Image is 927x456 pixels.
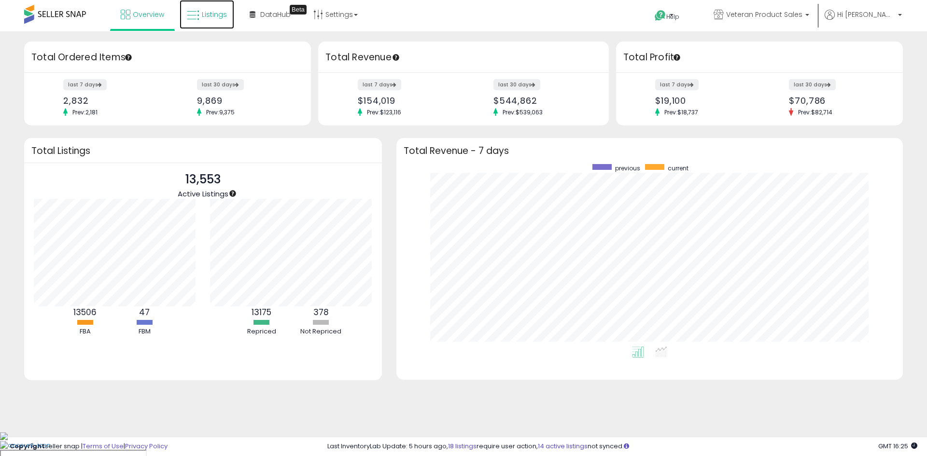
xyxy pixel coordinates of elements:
span: Veteran Product Sales [726,10,802,19]
a: Help [647,2,698,31]
div: Tooltip anchor [124,53,133,62]
span: current [668,164,688,172]
div: Not Repriced [292,327,350,336]
div: 9,869 [197,96,294,106]
span: Listings [202,10,227,19]
span: DataHub [260,10,291,19]
h3: Total Profit [623,51,896,64]
div: $19,100 [655,96,752,106]
span: Help [666,13,679,21]
div: $70,786 [789,96,886,106]
div: FBA [56,327,114,336]
div: 2,832 [63,96,160,106]
span: previous [615,164,640,172]
label: last 7 days [655,79,699,90]
div: Tooltip anchor [673,53,681,62]
label: last 30 days [493,79,540,90]
div: Tooltip anchor [392,53,400,62]
span: Prev: $123,116 [362,108,406,116]
b: 13175 [252,306,271,318]
b: 13506 [73,306,97,318]
span: Prev: $18,737 [660,108,703,116]
h3: Total Revenue [325,51,602,64]
label: last 7 days [358,79,401,90]
div: $154,019 [358,96,456,106]
div: Tooltip anchor [228,189,237,198]
label: last 7 days [63,79,107,90]
div: $544,862 [493,96,592,106]
i: Get Help [654,10,666,22]
label: last 30 days [197,79,244,90]
h3: Total Listings [31,147,375,154]
span: Prev: $82,714 [793,108,837,116]
h3: Total Revenue - 7 days [404,147,896,154]
h3: Total Ordered Items [31,51,304,64]
span: Overview [133,10,164,19]
div: Repriced [233,327,291,336]
div: FBM [115,327,173,336]
b: 378 [313,306,329,318]
b: 47 [139,306,150,318]
span: Prev: $539,063 [498,108,548,116]
div: Tooltip anchor [290,5,307,14]
span: Prev: 2,181 [68,108,102,116]
a: Hi [PERSON_NAME] [825,10,902,31]
label: last 30 days [789,79,836,90]
span: Active Listings [178,189,228,199]
span: Hi [PERSON_NAME] [837,10,895,19]
p: 13,553 [178,170,228,189]
span: Prev: 9,375 [201,108,239,116]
